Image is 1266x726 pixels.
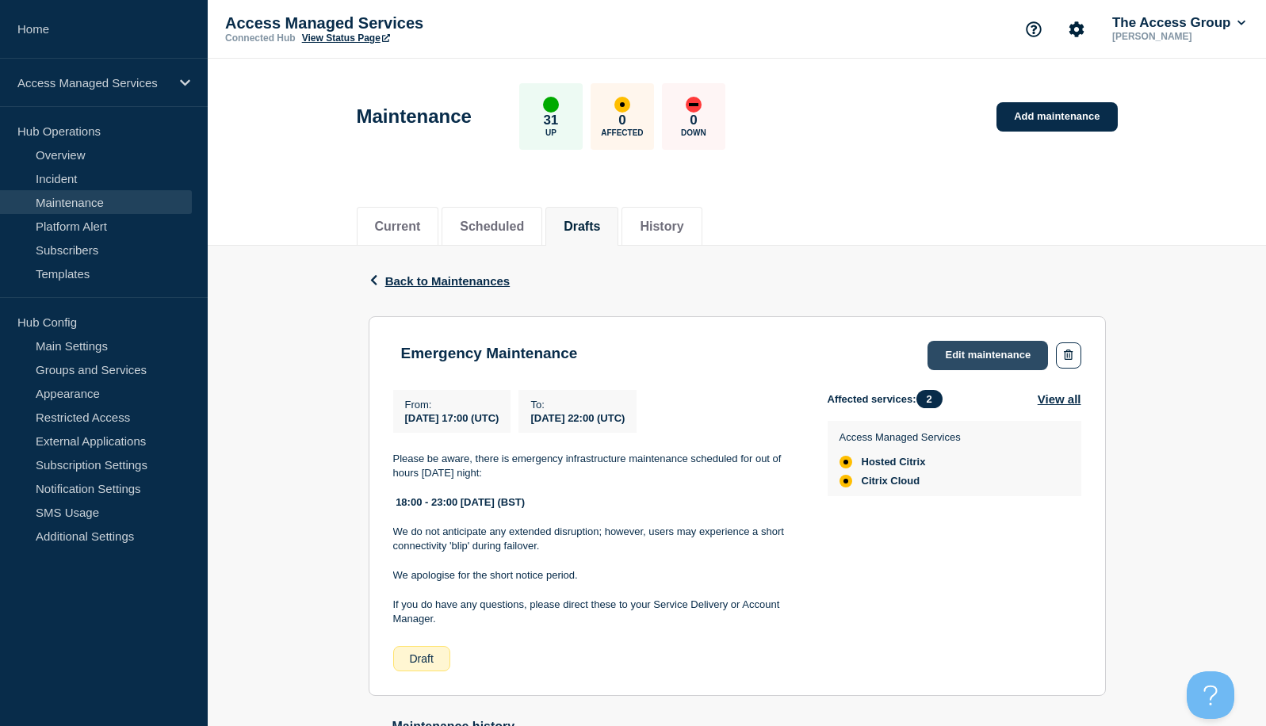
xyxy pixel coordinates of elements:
h3: Emergency Maintenance [401,345,578,362]
p: Access Managed Services [225,14,542,32]
p: 0 [690,113,697,128]
button: Drafts [564,220,600,234]
button: History [640,220,683,234]
strong: 18:00 - 23:00 [DATE] (BST) [396,496,525,508]
p: Connected Hub [225,32,296,44]
p: We do not anticipate any extended disruption; however, users may experience a short connectivity ... [393,525,802,554]
span: 2 [916,390,943,408]
span: Hosted Citrix [862,456,926,468]
a: View Status Page [302,32,390,44]
button: View all [1038,390,1081,408]
button: Current [375,220,421,234]
div: down [686,97,702,113]
p: 31 [543,113,558,128]
span: Citrix Cloud [862,475,920,487]
p: If you do have any questions, please direct these to your Service Delivery or Account Manager. [393,598,802,627]
button: Account settings [1060,13,1093,46]
p: Access Managed Services [17,76,170,90]
button: Support [1017,13,1050,46]
h1: Maintenance [357,105,472,128]
p: Affected [601,128,643,137]
p: Down [681,128,706,137]
p: Access Managed Services [840,431,961,443]
p: Up [545,128,557,137]
p: Please be aware, there is emergency infrastructure maintenance scheduled for out of hours [DATE] ... [393,452,802,481]
button: Scheduled [460,220,524,234]
div: affected [840,456,852,468]
button: The Access Group [1109,15,1249,31]
span: [DATE] 17:00 (UTC) [405,412,499,424]
a: Edit maintenance [928,341,1048,370]
div: affected [614,97,630,113]
span: Affected services: [828,390,950,408]
div: affected [840,475,852,487]
a: Add maintenance [996,102,1117,132]
p: We apologise for the short notice period. [393,568,802,583]
p: [PERSON_NAME] [1109,31,1249,42]
div: up [543,97,559,113]
p: To : [530,399,625,411]
div: Draft [393,646,450,671]
span: Back to Maintenances [385,274,511,288]
span: [DATE] 22:00 (UTC) [530,412,625,424]
p: 0 [618,113,625,128]
p: From : [405,399,499,411]
button: Back to Maintenances [369,274,511,288]
iframe: Help Scout Beacon - Open [1187,671,1234,719]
